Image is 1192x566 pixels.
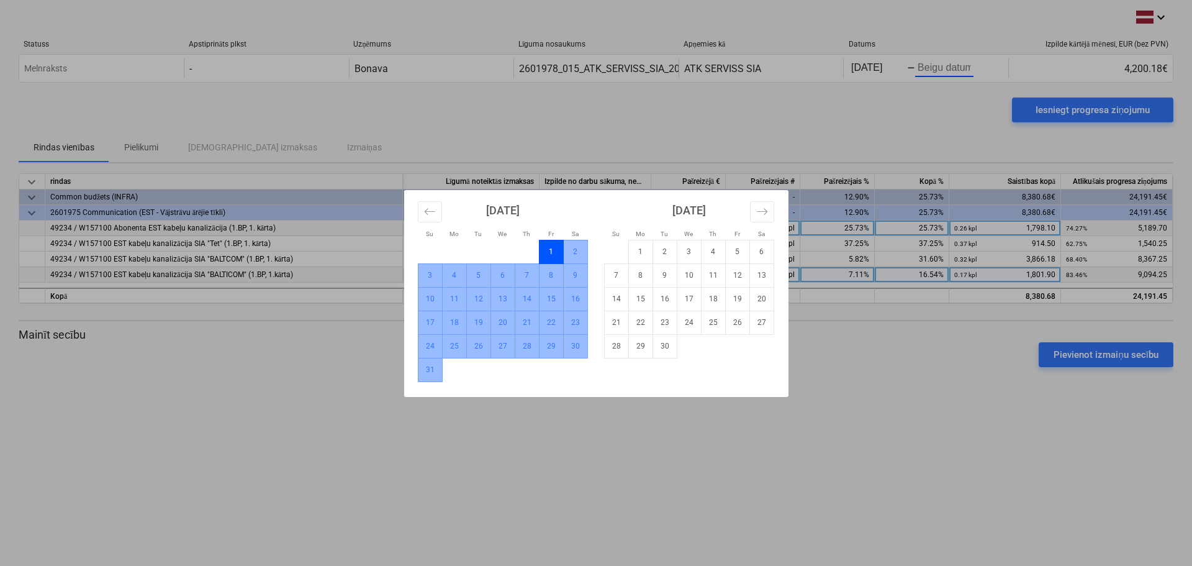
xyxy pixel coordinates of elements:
[515,287,539,311] td: Choose Thursday, August 14, 2025 as your check-out date. It's available.
[636,231,645,237] small: Mo
[466,311,490,334] td: Choose Tuesday, August 19, 2025 as your check-out date. It's available.
[442,287,466,311] td: Choose Monday, August 11, 2025 as your check-out date. It's available.
[652,287,677,311] td: Choose Tuesday, September 16, 2025 as your check-out date. It's available.
[486,204,520,217] strong: [DATE]
[404,190,788,397] div: Calendar
[418,358,442,381] td: Choose Sunday, August 31, 2025 as your check-out date. It's available.
[449,231,459,237] small: Mo
[749,311,774,334] td: Choose Saturday, September 27, 2025 as your check-out date. It's available.
[677,287,701,311] td: Choose Wednesday, September 17, 2025 as your check-out date. It's available.
[677,263,701,287] td: Choose Wednesday, September 10, 2025 as your check-out date. It's available.
[749,263,774,287] td: Choose Saturday, September 13, 2025 as your check-out date. It's available.
[418,334,442,358] td: Choose Sunday, August 24, 2025 as your check-out date. It's available.
[563,263,587,287] td: Choose Saturday, August 9, 2025 as your check-out date. It's available.
[563,334,587,358] td: Choose Saturday, August 30, 2025 as your check-out date. It's available.
[701,287,725,311] td: Choose Thursday, September 18, 2025 as your check-out date. It's available.
[515,311,539,334] td: Choose Thursday, August 21, 2025 as your check-out date. It's available.
[661,231,668,237] small: Tu
[466,287,490,311] td: Choose Tuesday, August 12, 2025 as your check-out date. It's available.
[604,263,628,287] td: Choose Sunday, September 7, 2025 as your check-out date. It's available.
[709,231,716,237] small: Th
[442,311,466,334] td: Choose Monday, August 18, 2025 as your check-out date. It's available.
[426,231,433,237] small: Su
[539,334,563,358] td: Choose Friday, August 29, 2025 as your check-out date. It's available.
[572,231,579,237] small: Sa
[652,311,677,334] td: Choose Tuesday, September 23, 2025 as your check-out date. It's available.
[628,263,652,287] td: Choose Monday, September 8, 2025 as your check-out date. It's available.
[515,334,539,358] td: Choose Thursday, August 28, 2025 as your check-out date. It's available.
[418,201,442,222] button: Move backward to switch to the previous month.
[604,311,628,334] td: Choose Sunday, September 21, 2025 as your check-out date. It's available.
[725,240,749,263] td: Choose Friday, September 5, 2025 as your check-out date. It's available.
[652,334,677,358] td: Choose Tuesday, September 30, 2025 as your check-out date. It's available.
[725,311,749,334] td: Choose Friday, September 26, 2025 as your check-out date. It's available.
[466,334,490,358] td: Choose Tuesday, August 26, 2025 as your check-out date. It's available.
[418,287,442,311] td: Choose Sunday, August 10, 2025 as your check-out date. It's available.
[749,240,774,263] td: Choose Saturday, September 6, 2025 as your check-out date. It's available.
[750,201,774,222] button: Move forward to switch to the next month.
[684,231,693,237] small: We
[515,263,539,287] td: Choose Thursday, August 7, 2025 as your check-out date. It's available.
[604,287,628,311] td: Choose Sunday, September 14, 2025 as your check-out date. It's available.
[418,311,442,334] td: Choose Sunday, August 17, 2025 as your check-out date. It's available.
[539,240,563,263] td: Selected. Friday, August 1, 2025
[539,287,563,311] td: Choose Friday, August 15, 2025 as your check-out date. It's available.
[749,287,774,311] td: Choose Saturday, September 20, 2025 as your check-out date. It's available.
[652,240,677,263] td: Choose Tuesday, September 2, 2025 as your check-out date. It's available.
[758,231,765,237] small: Sa
[442,334,466,358] td: Choose Monday, August 25, 2025 as your check-out date. It's available.
[548,231,554,237] small: Fr
[701,240,725,263] td: Choose Thursday, September 4, 2025 as your check-out date. It's available.
[490,287,515,311] td: Choose Wednesday, August 13, 2025 as your check-out date. It's available.
[677,240,701,263] td: Choose Wednesday, September 3, 2025 as your check-out date. It's available.
[734,231,740,237] small: Fr
[628,287,652,311] td: Choose Monday, September 15, 2025 as your check-out date. It's available.
[523,231,530,237] small: Th
[677,311,701,334] td: Choose Wednesday, September 24, 2025 as your check-out date. It's available.
[418,263,442,287] td: Choose Sunday, August 3, 2025 as your check-out date. It's available.
[466,263,490,287] td: Choose Tuesday, August 5, 2025 as your check-out date. It's available.
[628,334,652,358] td: Choose Monday, September 29, 2025 as your check-out date. It's available.
[604,334,628,358] td: Choose Sunday, September 28, 2025 as your check-out date. It's available.
[652,263,677,287] td: Choose Tuesday, September 9, 2025 as your check-out date. It's available.
[442,263,466,287] td: Choose Monday, August 4, 2025 as your check-out date. It's available.
[490,311,515,334] td: Choose Wednesday, August 20, 2025 as your check-out date. It's available.
[563,311,587,334] td: Choose Saturday, August 23, 2025 as your check-out date. It's available.
[474,231,482,237] small: Tu
[498,231,507,237] small: We
[612,231,620,237] small: Su
[701,311,725,334] td: Choose Thursday, September 25, 2025 as your check-out date. It's available.
[628,311,652,334] td: Choose Monday, September 22, 2025 as your check-out date. It's available.
[539,311,563,334] td: Choose Friday, August 22, 2025 as your check-out date. It's available.
[490,263,515,287] td: Choose Wednesday, August 6, 2025 as your check-out date. It's available.
[539,263,563,287] td: Choose Friday, August 8, 2025 as your check-out date. It's available.
[672,204,706,217] strong: [DATE]
[725,263,749,287] td: Choose Friday, September 12, 2025 as your check-out date. It's available.
[725,287,749,311] td: Choose Friday, September 19, 2025 as your check-out date. It's available.
[701,263,725,287] td: Choose Thursday, September 11, 2025 as your check-out date. It's available.
[628,240,652,263] td: Choose Monday, September 1, 2025 as your check-out date. It's available.
[563,287,587,311] td: Choose Saturday, August 16, 2025 as your check-out date. It's available.
[563,240,587,263] td: Choose Saturday, August 2, 2025 as your check-out date. It's available.
[490,334,515,358] td: Choose Wednesday, August 27, 2025 as your check-out date. It's available.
